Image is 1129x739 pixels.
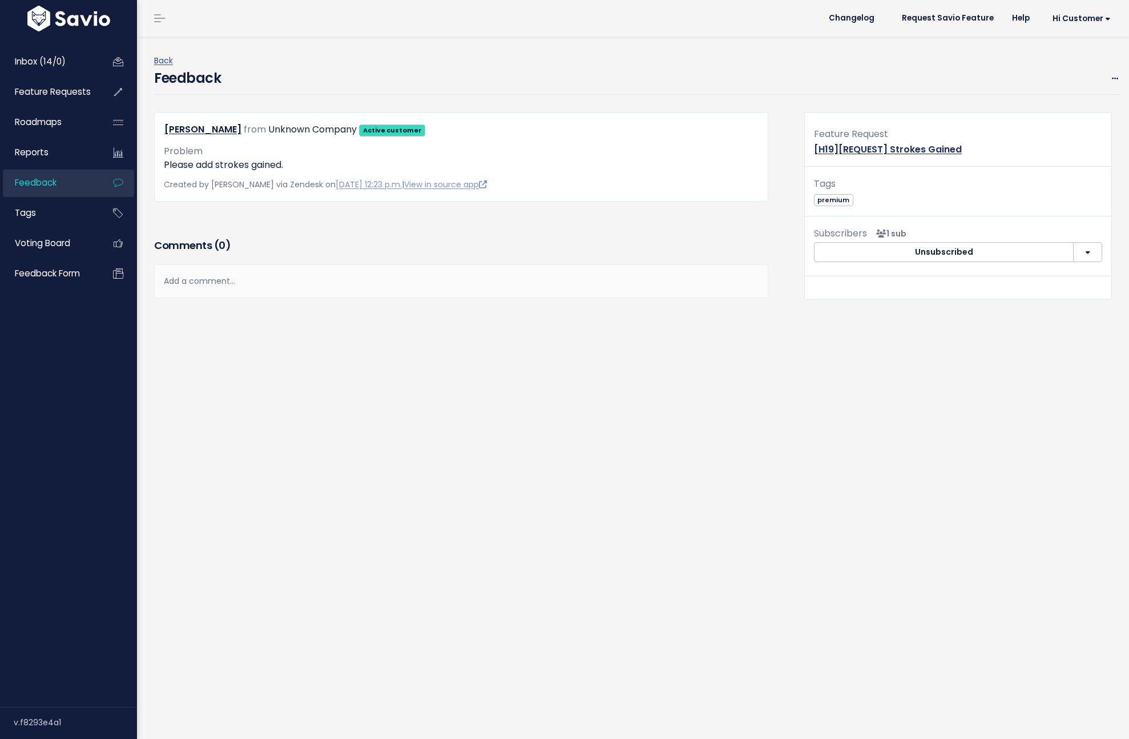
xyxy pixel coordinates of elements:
[244,123,266,136] span: from
[3,230,95,256] a: Voting Board
[164,158,759,172] p: Please add strokes gained.
[404,179,487,190] a: View in source app
[219,238,225,252] span: 0
[1003,10,1039,27] a: Help
[336,179,402,190] a: [DATE] 12:23 p.m.
[3,109,95,135] a: Roadmaps
[15,86,91,98] span: Feature Requests
[164,179,487,190] span: Created by [PERSON_NAME] via Zendesk on |
[15,267,80,279] span: Feedback form
[814,194,853,205] a: premium
[829,14,874,22] span: Changelog
[3,49,95,75] a: Inbox (14/0)
[15,237,70,249] span: Voting Board
[3,200,95,226] a: Tags
[814,227,867,240] span: Subscribers
[1039,10,1120,27] a: Hi Customer
[814,177,836,190] span: Tags
[15,176,57,188] span: Feedback
[154,55,173,66] a: Back
[814,127,888,140] span: Feature Request
[15,116,62,128] span: Roadmaps
[814,242,1074,263] button: Unsubscribed
[1053,14,1111,23] span: Hi Customer
[15,146,49,158] span: Reports
[154,238,768,254] h3: Comments ( )
[154,68,221,89] h4: Feedback
[164,144,203,158] span: Problem
[268,122,357,138] div: Unknown Company
[164,123,241,136] a: [PERSON_NAME]
[872,228,906,239] span: <p><strong>Subscribers</strong><br><br> - Nuno Grazina<br> </p>
[893,10,1003,27] a: Request Savio Feature
[154,264,768,298] div: Add a comment...
[3,170,95,196] a: Feedback
[25,6,113,31] img: logo-white.9d6f32f41409.svg
[363,126,422,135] strong: Active customer
[15,55,66,67] span: Inbox (14/0)
[3,260,95,287] a: Feedback form
[3,79,95,105] a: Feature Requests
[814,194,853,206] span: premium
[3,139,95,166] a: Reports
[14,708,137,737] div: v.f8293e4a1
[814,143,962,156] a: [H19][REQUEST] Strokes Gained
[15,207,36,219] span: Tags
